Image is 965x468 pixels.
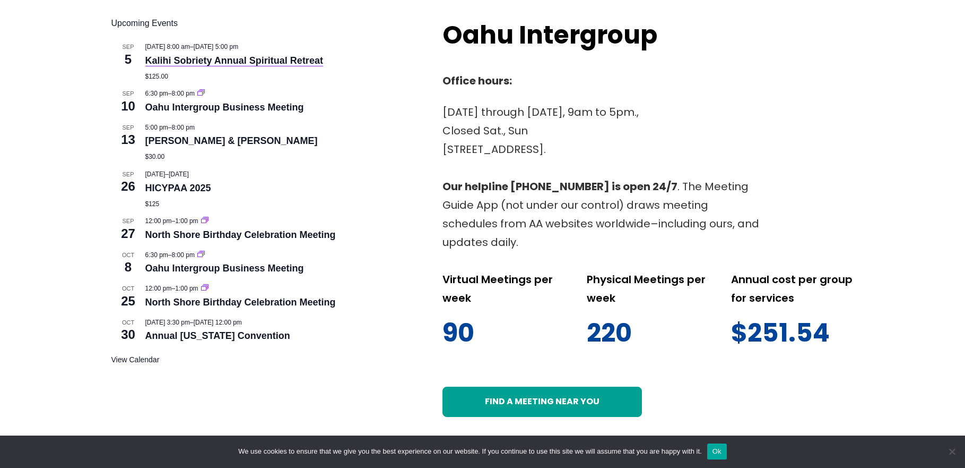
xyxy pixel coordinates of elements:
[587,270,710,308] p: Physical Meetings per week
[145,319,190,326] span: [DATE] 3:30 pm
[145,55,323,66] a: Kalihi Sobriety Annual Spiritual Retreat
[145,297,336,308] a: North Shore Birthday Celebration Meeting
[145,183,211,194] a: HICYPAA 2025
[442,270,566,308] p: Virtual Meetings per week
[145,319,242,326] time: –
[111,292,145,310] span: 25
[172,251,195,259] span: 8:00 pm
[731,311,854,355] p: $251.54
[145,73,168,80] span: $125.00
[111,50,145,69] span: 5
[145,102,304,113] a: Oahu Intergroup Business Meeting
[145,171,189,178] time: –
[111,326,145,344] span: 30
[111,97,145,115] span: 10
[145,251,197,259] time: –
[111,318,145,327] span: Oct
[145,251,168,259] span: 6:30 pm
[111,217,145,226] span: Sep
[111,89,145,98] span: Sep
[946,446,957,457] span: No
[111,258,145,276] span: 8
[707,444,727,460] button: Ok
[197,251,205,259] a: Event series: Oahu Intergroup Business Meeting
[201,285,208,292] a: Event series: North Shore Birthday Celebration Meeting
[442,179,677,194] strong: Our helpline [PHONE_NUMBER] is open 24/7
[145,124,195,131] time: –
[442,103,761,252] p: [DATE] through [DATE], 9am to 5pm., Closed Sat., Sun [STREET_ADDRESS]. . The Meeting Guide App (n...
[111,17,422,30] h2: Upcoming Events
[442,73,512,88] strong: Office hours:
[194,43,238,50] span: [DATE] 5:00 pm
[145,124,168,131] span: 5:00 pm
[172,124,195,131] span: 8:00 pm
[145,217,172,225] span: 12:00 pm
[145,43,239,50] time: –
[197,90,205,97] a: Event series: Oahu Intergroup Business Meeting
[111,177,145,195] span: 26
[111,225,145,243] span: 27
[145,263,304,274] a: Oahu Intergroup Business Meeting
[169,171,189,178] span: [DATE]
[587,311,710,355] p: 220
[175,285,198,292] span: 1:00 pm
[111,355,160,364] a: View Calendar
[145,135,318,147] a: [PERSON_NAME] & [PERSON_NAME]
[145,285,200,292] time: –
[238,446,701,457] span: We use cookies to ensure that we give you the best experience on our website. If you continue to ...
[731,270,854,308] p: Annual cost per group for services
[442,17,698,53] h2: Oahu Intergroup
[201,217,208,225] a: Event series: North Shore Birthday Celebration Meeting
[111,123,145,132] span: Sep
[145,90,168,97] span: 6:30 pm
[145,285,172,292] span: 12:00 pm
[442,387,642,417] a: Find a meeting near you
[175,217,198,225] span: 1:00 pm
[172,90,195,97] span: 8:00 pm
[111,284,145,293] span: Oct
[194,319,242,326] span: [DATE] 12:00 pm
[145,200,160,208] span: $125
[145,90,197,97] time: –
[111,131,145,149] span: 13
[442,311,566,355] p: 90
[145,153,165,160] span: $30.00
[111,251,145,260] span: Oct
[145,171,166,178] span: [DATE]
[145,43,190,50] span: [DATE] 8:00 am
[111,42,145,52] span: Sep
[145,229,336,241] a: North Shore Birthday Celebration Meeting
[145,217,200,225] time: –
[111,170,145,179] span: Sep
[145,330,290,342] a: Annual [US_STATE] Convention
